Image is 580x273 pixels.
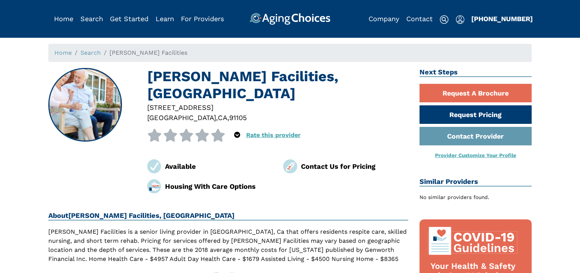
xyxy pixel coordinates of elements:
[406,15,433,23] a: Contact
[420,105,532,124] a: Request Pricing
[456,15,464,24] img: user-icon.svg
[218,114,227,122] span: CA
[48,227,408,273] p: [PERSON_NAME] Facilities is a senior living provider in [GEOGRAPHIC_DATA], Ca that offers residen...
[471,15,533,23] a: [PHONE_NUMBER]
[250,13,330,25] img: AgingChoices
[420,68,532,77] h2: Next Steps
[147,114,216,122] span: [GEOGRAPHIC_DATA]
[420,127,532,145] a: Contact Provider
[54,49,72,56] a: Home
[435,152,516,158] a: Provider Customize Your Profile
[49,69,122,141] img: Grace Mercado Facilities, Pasadena CA
[165,161,272,171] div: Available
[147,68,408,102] h1: [PERSON_NAME] Facilities, [GEOGRAPHIC_DATA]
[48,44,532,62] nav: breadcrumb
[420,193,532,201] div: No similar providers found.
[80,13,103,25] div: Popover trigger
[216,114,218,122] span: ,
[181,15,224,23] a: For Providers
[440,15,449,24] img: search-icon.svg
[110,49,187,56] span: [PERSON_NAME] Facilities
[420,84,532,102] a: Request A Brochure
[301,161,408,171] div: Contact Us for Pricing
[456,13,464,25] div: Popover trigger
[246,131,301,139] a: Rate this provider
[165,181,272,191] div: Housing With Care Options
[227,114,229,122] span: ,
[234,129,240,142] div: Popover trigger
[229,113,247,123] div: 91105
[420,177,532,187] h2: Similar Providers
[48,211,408,221] h2: About [PERSON_NAME] Facilities, [GEOGRAPHIC_DATA]
[369,15,399,23] a: Company
[156,15,174,23] a: Learn
[54,15,73,23] a: Home
[110,15,148,23] a: Get Started
[80,49,101,56] a: Search
[80,15,103,23] a: Search
[427,227,519,255] img: covid-top-default.svg
[147,102,408,113] div: [STREET_ADDRESS]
